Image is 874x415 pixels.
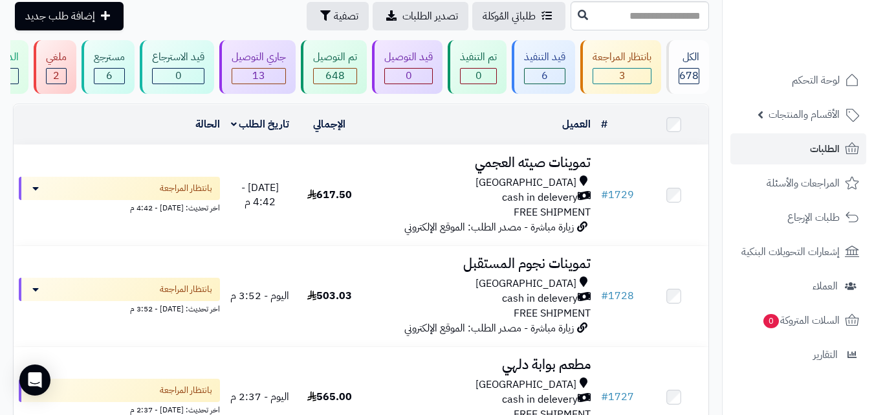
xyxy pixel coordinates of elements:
span: 617.50 [307,187,352,203]
a: تم التوصيل 648 [298,40,369,94]
h3: تموينات صيته العجمي [369,155,591,170]
span: 13 [252,68,265,84]
a: تم التنفيذ 0 [445,40,509,94]
a: إضافة طلب جديد [15,2,124,30]
a: إشعارات التحويلات البنكية [730,236,866,267]
span: طلبات الإرجاع [787,208,840,227]
div: قيد الاسترجاع [152,50,204,65]
div: اخر تحديث: [DATE] - 3:52 م [19,301,220,315]
span: زيارة مباشرة - مصدر الطلب: الموقع الإلكتروني [404,219,574,235]
div: تم التوصيل [313,50,357,65]
span: المراجعات والأسئلة [767,174,840,192]
span: 0 [763,314,779,328]
span: إشعارات التحويلات البنكية [741,243,840,261]
span: [GEOGRAPHIC_DATA] [475,377,576,392]
a: قيد الاسترجاع 0 [137,40,217,94]
span: 503.03 [307,288,352,304]
span: 3 [619,68,626,84]
div: جاري التوصيل [232,50,286,65]
div: اخر تحديث: [DATE] - 4:42 م [19,200,220,214]
a: # [601,117,607,132]
a: لوحة التحكم [730,65,866,96]
span: 0 [475,68,482,84]
a: السلات المتروكة0 [730,305,866,336]
a: قيد التوصيل 0 [369,40,445,94]
div: تم التنفيذ [460,50,497,65]
div: 0 [461,69,496,84]
span: بانتظار المراجعة [160,283,212,296]
div: 13 [232,69,285,84]
span: اليوم - 2:37 م [230,389,289,405]
span: 0 [406,68,412,84]
span: لوحة التحكم [792,71,840,89]
span: [GEOGRAPHIC_DATA] [475,175,576,190]
span: التقارير [813,346,838,364]
span: الأقسام والمنتجات [769,106,840,124]
a: #1729 [601,187,634,203]
span: 2 [53,68,60,84]
div: الكل [679,50,699,65]
a: المراجعات والأسئلة [730,168,866,199]
span: 565.00 [307,389,352,405]
span: بانتظار المراجعة [160,384,212,397]
span: 648 [325,68,345,84]
span: FREE SHIPMENT [514,205,591,220]
a: التقارير [730,339,866,370]
a: طلبات الإرجاع [730,202,866,233]
span: cash in delevery [502,291,578,306]
a: تاريخ الطلب [231,117,290,132]
span: السلات المتروكة [762,311,840,330]
div: 648 [314,69,356,84]
a: #1728 [601,288,634,304]
span: 6 [541,68,548,84]
span: الطلبات [810,140,840,158]
a: الكل678 [664,40,712,94]
span: 0 [175,68,182,84]
div: 6 [94,69,124,84]
h3: مطعم بوابة دلهي [369,357,591,372]
a: #1727 [601,389,634,405]
div: قيد التوصيل [384,50,433,65]
a: الطلبات [730,133,866,164]
button: تصفية [307,2,369,30]
span: طلباتي المُوكلة [483,8,536,24]
span: [DATE] - 4:42 م [241,180,279,210]
span: 6 [106,68,113,84]
a: قيد التنفيذ 6 [509,40,578,94]
span: FREE SHIPMENT [514,306,591,321]
span: تصدير الطلبات [402,8,458,24]
div: 0 [153,69,204,84]
img: logo-2.png [786,35,862,62]
span: إضافة طلب جديد [25,8,95,24]
span: العملاء [813,277,838,295]
a: طلباتي المُوكلة [472,2,565,30]
div: 2 [47,69,66,84]
div: مسترجع [94,50,125,65]
a: مسترجع 6 [79,40,137,94]
a: الإجمالي [313,117,345,132]
a: العميل [562,117,591,132]
div: ملغي [46,50,67,65]
span: # [601,288,608,304]
div: 3 [593,69,651,84]
a: جاري التوصيل 13 [217,40,298,94]
span: تصفية [334,8,358,24]
span: [GEOGRAPHIC_DATA] [475,276,576,291]
div: قيد التنفيذ [524,50,565,65]
span: cash in delevery [502,190,578,205]
a: بانتظار المراجعة 3 [578,40,664,94]
div: 6 [525,69,565,84]
span: # [601,187,608,203]
a: تصدير الطلبات [373,2,468,30]
div: Open Intercom Messenger [19,365,50,396]
a: ملغي 2 [31,40,79,94]
span: cash in delevery [502,392,578,407]
span: زيارة مباشرة - مصدر الطلب: الموقع الإلكتروني [404,320,574,336]
span: بانتظار المراجعة [160,182,212,195]
a: الحالة [195,117,220,132]
a: العملاء [730,271,866,302]
span: # [601,389,608,405]
div: 0 [385,69,432,84]
div: بانتظار المراجعة [593,50,651,65]
span: اليوم - 3:52 م [230,288,289,304]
